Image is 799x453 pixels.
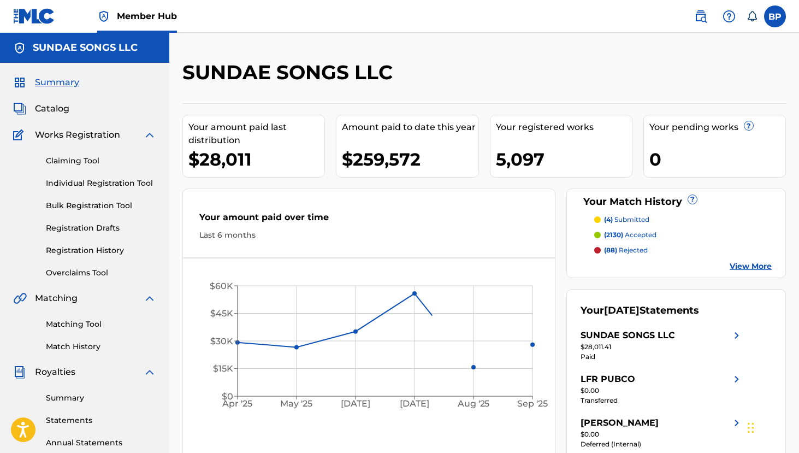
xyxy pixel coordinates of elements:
div: Your amount paid over time [199,211,538,230]
p: accepted [604,230,656,240]
tspan: [DATE] [341,399,370,409]
img: Matching [13,292,27,305]
h2: SUNDAE SONGS LLC [182,60,398,85]
div: Notifications [747,11,757,22]
div: 5,097 [496,147,632,172]
img: expand [143,292,156,305]
img: expand [143,366,156,379]
span: (88) [604,246,617,254]
span: Works Registration [35,128,120,142]
a: Public Search [690,5,712,27]
img: Works Registration [13,128,27,142]
span: Royalties [35,366,75,379]
tspan: [DATE] [400,399,430,409]
a: Summary [46,392,156,404]
a: Claiming Tool [46,155,156,167]
tspan: $60K [210,281,233,291]
div: Amount paid to date this year [342,121,478,134]
div: Your Statements [581,303,699,318]
img: search [694,10,707,23]
img: right chevron icon [730,416,743,430]
div: Last 6 months [199,230,538,241]
div: $28,011 [188,147,324,172]
tspan: $15K [213,363,233,374]
a: (2130) accepted [594,230,772,240]
a: View More [730,261,772,272]
a: Match History [46,341,156,352]
span: Member Hub [117,10,177,22]
a: Statements [46,415,156,426]
a: SummarySummary [13,76,79,89]
a: (88) rejected [594,245,772,255]
a: Bulk Registration Tool [46,200,156,211]
h5: SUNDAE SONGS LLC [33,42,138,54]
div: Transferred [581,396,743,405]
a: Matching Tool [46,319,156,330]
span: ? [744,121,753,130]
tspan: Sep '25 [518,399,548,409]
span: [DATE] [604,304,640,316]
img: right chevron icon [730,329,743,342]
div: Your registered works [496,121,632,134]
a: [PERSON_NAME]right chevron icon$0.00Deferred (Internal) [581,416,743,449]
span: Summary [35,76,79,89]
a: Registration History [46,245,156,256]
tspan: Apr '25 [222,399,253,409]
img: Summary [13,76,26,89]
a: LFR PUBCOright chevron icon$0.00Transferred [581,373,743,405]
div: SUNDAE SONGS LLC [581,329,675,342]
div: Your amount paid last distribution [188,121,324,147]
tspan: $30K [210,336,233,346]
div: Your pending works [649,121,785,134]
div: Your Match History [581,195,772,209]
a: Annual Statements [46,437,156,449]
img: right chevron icon [730,373,743,386]
img: Top Rightsholder [97,10,110,23]
iframe: Chat Widget [744,401,799,453]
img: Accounts [13,42,26,55]
a: Overclaims Tool [46,267,156,279]
div: Help [718,5,740,27]
div: $28,011.41 [581,342,743,352]
tspan: $0 [222,391,233,402]
div: Paid [581,352,743,362]
img: MLC Logo [13,8,55,24]
div: Deferred (Internal) [581,439,743,449]
span: (4) [604,215,613,223]
div: $0.00 [581,386,743,396]
img: help [723,10,736,23]
img: expand [143,128,156,142]
div: 0 [649,147,785,172]
tspan: Aug '25 [457,399,490,409]
span: ? [688,195,697,204]
p: rejected [604,245,648,255]
div: $259,572 [342,147,478,172]
a: Registration Drafts [46,222,156,234]
div: LFR PUBCO [581,373,635,386]
p: submitted [604,215,649,225]
tspan: May '25 [281,399,313,409]
span: Matching [35,292,78,305]
tspan: $45K [210,308,233,319]
div: User Menu [764,5,786,27]
img: Royalties [13,366,26,379]
div: [PERSON_NAME] [581,416,659,430]
a: Individual Registration Tool [46,178,156,189]
div: $0.00 [581,430,743,439]
img: Catalog [13,102,26,115]
a: CatalogCatalog [13,102,69,115]
div: Drag [748,411,754,444]
span: (2130) [604,231,623,239]
a: SUNDAE SONGS LLCright chevron icon$28,011.41Paid [581,329,743,362]
span: Catalog [35,102,69,115]
a: (4) submitted [594,215,772,225]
